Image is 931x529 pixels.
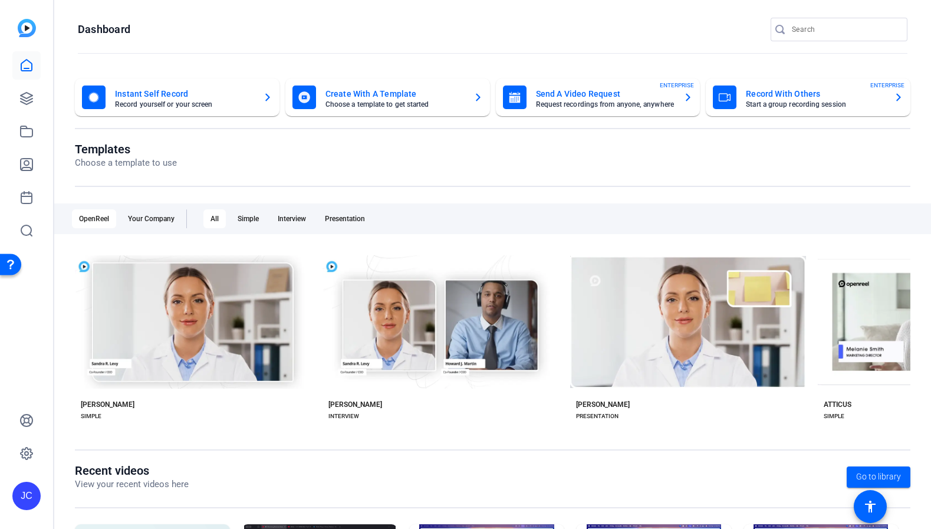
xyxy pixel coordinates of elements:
[12,482,41,510] div: JC
[18,19,36,37] img: blue-gradient.svg
[318,209,372,228] div: Presentation
[863,500,877,514] mat-icon: accessibility
[81,400,134,409] div: [PERSON_NAME]
[706,78,910,116] button: Record With OthersStart a group recording sessionENTERPRISE
[231,209,266,228] div: Simple
[576,400,630,409] div: [PERSON_NAME]
[271,209,313,228] div: Interview
[660,81,694,90] span: ENTERPRISE
[325,101,464,108] mat-card-subtitle: Choose a template to get started
[115,87,254,101] mat-card-title: Instant Self Record
[856,471,901,483] span: Go to library
[115,101,254,108] mat-card-subtitle: Record yourself or your screen
[328,412,359,421] div: INTERVIEW
[72,209,116,228] div: OpenReel
[81,412,101,421] div: SIMPLE
[536,101,675,108] mat-card-subtitle: Request recordings from anyone, anywhere
[792,22,898,37] input: Search
[78,22,130,37] h1: Dashboard
[203,209,226,228] div: All
[536,87,675,101] mat-card-title: Send A Video Request
[328,400,382,409] div: [PERSON_NAME]
[496,78,700,116] button: Send A Video RequestRequest recordings from anyone, anywhereENTERPRISE
[746,87,884,101] mat-card-title: Record With Others
[75,142,177,156] h1: Templates
[75,478,189,491] p: View your recent videos here
[75,78,279,116] button: Instant Self RecordRecord yourself or your screen
[870,81,904,90] span: ENTERPRISE
[75,464,189,478] h1: Recent videos
[576,412,619,421] div: PRESENTATION
[121,209,182,228] div: Your Company
[325,87,464,101] mat-card-title: Create With A Template
[746,101,884,108] mat-card-subtitle: Start a group recording session
[75,156,177,170] p: Choose a template to use
[824,400,851,409] div: ATTICUS
[285,78,490,116] button: Create With A TemplateChoose a template to get started
[824,412,844,421] div: SIMPLE
[847,466,910,488] a: Go to library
